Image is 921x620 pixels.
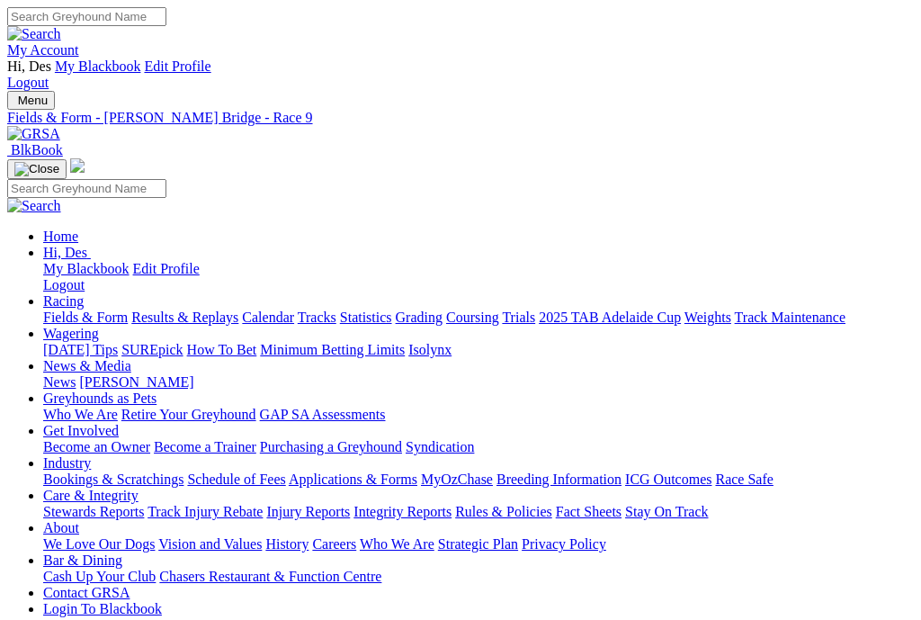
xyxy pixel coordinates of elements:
[43,601,162,616] a: Login To Blackbook
[446,310,499,325] a: Coursing
[266,504,350,519] a: Injury Reports
[7,142,63,157] a: BlkBook
[43,374,76,390] a: News
[43,245,87,260] span: Hi, Des
[43,310,128,325] a: Fields & Form
[43,342,914,358] div: Wagering
[625,504,708,519] a: Stay On Track
[133,261,200,276] a: Edit Profile
[438,536,518,552] a: Strategic Plan
[7,42,79,58] a: My Account
[43,326,99,341] a: Wagering
[144,58,210,74] a: Edit Profile
[260,342,405,357] a: Minimum Betting Limits
[260,407,386,422] a: GAP SA Assessments
[340,310,392,325] a: Statistics
[625,472,711,487] a: ICG Outcomes
[684,310,731,325] a: Weights
[7,126,60,142] img: GRSA
[43,536,914,553] div: About
[43,261,914,293] div: Hi, Des
[43,245,91,260] a: Hi, Des
[7,75,49,90] a: Logout
[43,553,122,568] a: Bar & Dining
[55,58,141,74] a: My Blackbook
[43,520,79,535] a: About
[18,94,48,107] span: Menu
[522,536,606,552] a: Privacy Policy
[715,472,773,487] a: Race Safe
[7,159,67,179] button: Toggle navigation
[159,569,381,584] a: Chasers Restaurant & Function Centre
[43,472,914,488] div: Industry
[260,439,402,454] a: Purchasing a Greyhound
[43,342,118,357] a: [DATE] Tips
[148,504,263,519] a: Track Injury Rebate
[735,310,845,325] a: Track Maintenance
[7,58,914,91] div: My Account
[70,158,85,173] img: logo-grsa-white.png
[360,536,434,552] a: Who We Are
[14,162,59,176] img: Close
[7,198,61,214] img: Search
[7,7,166,26] input: Search
[43,536,155,552] a: We Love Our Dogs
[298,310,336,325] a: Tracks
[43,439,150,454] a: Become an Owner
[43,358,131,373] a: News & Media
[496,472,621,487] a: Breeding Information
[43,569,156,584] a: Cash Up Your Club
[43,488,139,503] a: Care & Integrity
[43,407,118,422] a: Who We Are
[312,536,356,552] a: Careers
[406,439,474,454] a: Syndication
[556,504,621,519] a: Fact Sheets
[43,504,144,519] a: Stewards Reports
[154,439,256,454] a: Become a Trainer
[289,472,417,487] a: Applications & Forms
[242,310,294,325] a: Calendar
[121,342,183,357] a: SUREpick
[43,391,156,406] a: Greyhounds as Pets
[43,293,84,309] a: Racing
[502,310,535,325] a: Trials
[455,504,552,519] a: Rules & Policies
[43,423,119,438] a: Get Involved
[43,374,914,391] div: News & Media
[43,504,914,520] div: Care & Integrity
[121,407,256,422] a: Retire Your Greyhound
[396,310,443,325] a: Grading
[7,58,51,74] span: Hi, Des
[43,439,914,455] div: Get Involved
[353,504,452,519] a: Integrity Reports
[7,110,914,126] a: Fields & Form - [PERSON_NAME] Bridge - Race 9
[43,472,183,487] a: Bookings & Scratchings
[43,277,85,292] a: Logout
[43,585,130,600] a: Contact GRSA
[7,179,166,198] input: Search
[7,91,55,110] button: Toggle navigation
[43,229,78,244] a: Home
[421,472,493,487] a: MyOzChase
[187,472,285,487] a: Schedule of Fees
[11,142,63,157] span: BlkBook
[79,374,193,390] a: [PERSON_NAME]
[43,310,914,326] div: Racing
[43,407,914,423] div: Greyhounds as Pets
[265,536,308,552] a: History
[131,310,238,325] a: Results & Replays
[43,261,130,276] a: My Blackbook
[539,310,681,325] a: 2025 TAB Adelaide Cup
[158,536,262,552] a: Vision and Values
[187,342,257,357] a: How To Bet
[408,342,452,357] a: Isolynx
[7,26,61,42] img: Search
[43,569,914,585] div: Bar & Dining
[43,455,91,471] a: Industry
